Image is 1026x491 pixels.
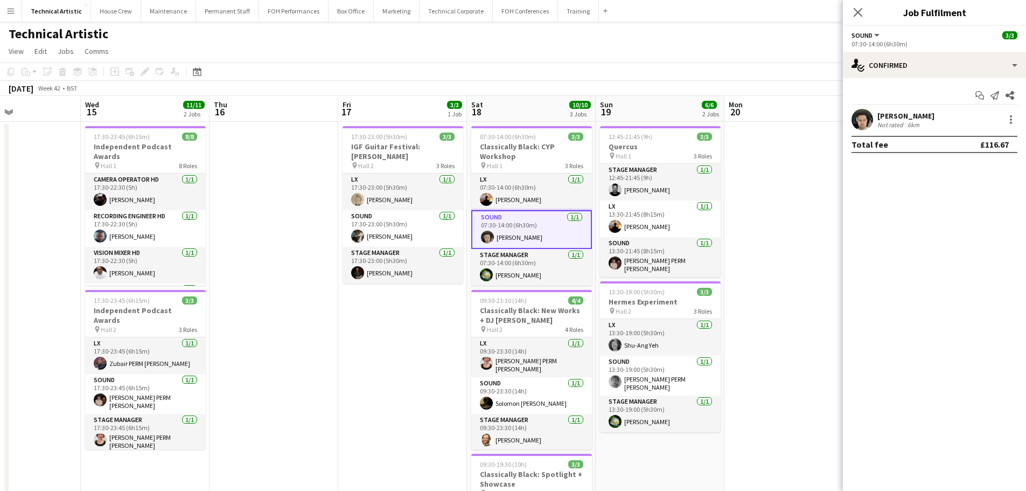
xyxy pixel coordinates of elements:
span: Sound [851,31,873,39]
span: 17 [341,106,351,118]
app-job-card: 13:30-19:00 (5h30m)3/3Hermes Experiment Hall 23 RolesLX1/113:30-19:00 (5h30m)Shu-Ang YehSound1/11... [600,281,721,432]
span: 8/8 [182,133,197,141]
h3: Job Fulfilment [843,5,1026,19]
app-card-role: LX1/107:30-14:00 (6h30m)[PERSON_NAME] [471,174,592,210]
app-card-role: LX1/113:30-19:00 (5h30m)Shu-Ang Yeh [600,319,721,356]
h3: Hermes Experiment [600,297,721,307]
button: Permanent Staff [196,1,259,22]
div: £116.67 [980,139,1009,150]
button: Training [558,1,599,22]
app-card-role: Vision Mixer HD1/117:30-22:30 (5h)[PERSON_NAME] [85,247,206,283]
button: Box Office [329,1,374,22]
a: View [4,44,28,58]
span: 3/3 [1002,31,1017,39]
span: 3/3 [697,133,712,141]
button: Technical Artistic [22,1,91,22]
span: 10/10 [569,101,591,109]
app-card-role: Sound1/113:30-21:45 (8h15m)[PERSON_NAME] PERM [PERSON_NAME] [600,237,721,277]
h3: Classically Black: CYP Workshop [471,142,592,161]
app-card-role: Stage Manager1/109:30-23:30 (14h)[PERSON_NAME] [471,414,592,451]
a: Comms [80,44,113,58]
span: 3 Roles [565,162,583,170]
span: 17:30-23:45 (6h15m) [94,296,150,305]
app-card-role: Stage Manager1/113:30-19:00 (5h30m)[PERSON_NAME] [600,396,721,432]
div: 07:30-14:00 (6h30m)3/3Classically Black: CYP Workshop Hall 13 RolesLX1/107:30-14:00 (6h30m)[PERSO... [471,126,592,286]
h3: Independent Podcast Awards [85,306,206,325]
h3: Classically Black: New Works + DJ [PERSON_NAME] [471,306,592,325]
span: 3 Roles [694,152,712,160]
button: House Crew [91,1,141,22]
h3: IGF Guitar Festival: [PERSON_NAME] [343,142,463,161]
app-job-card: 17:30-23:45 (6h15m)8/8Independent Podcast Awards Hall 18 RolesCamera Operator HD1/117:30-22:30 (5... [85,126,206,286]
span: 3 Roles [694,307,712,315]
button: Maintenance [141,1,196,22]
span: Edit [34,46,47,56]
span: Week 42 [36,84,62,92]
div: 2 Jobs [184,110,204,118]
div: [DATE] [9,83,33,94]
span: 15 [83,106,99,118]
span: Hall 2 [616,307,631,315]
button: FOH Performances [259,1,329,22]
div: [PERSON_NAME] [877,111,934,121]
div: BST [67,84,78,92]
div: 3 Jobs [570,110,590,118]
span: 11/11 [183,101,205,109]
span: Hall 1 [101,162,116,170]
span: 4/4 [568,296,583,305]
span: 09:30-23:30 (14h) [480,296,527,305]
app-card-role: Stage Manager1/107:30-14:00 (6h30m)[PERSON_NAME] [471,249,592,286]
span: 3/3 [697,288,712,296]
app-job-card: 09:30-23:30 (14h)4/4Classically Black: New Works + DJ [PERSON_NAME] Hall 24 RolesLX1/109:30-23:30... [471,290,592,449]
span: 12:45-21:45 (9h) [609,133,652,141]
app-card-role: LX1/109:30-23:30 (14h)[PERSON_NAME] PERM [PERSON_NAME] [471,337,592,377]
span: Jobs [58,46,74,56]
span: 3 Roles [179,326,197,334]
span: 3/3 [568,460,583,468]
h1: Technical Artistic [9,26,108,42]
app-card-role: LX1/113:30-21:45 (8h15m)[PERSON_NAME] [600,200,721,237]
app-card-role: Stage Manager1/112:45-21:45 (9h)[PERSON_NAME] [600,164,721,200]
span: Hall 2 [487,326,502,334]
app-job-card: 17:30-23:00 (5h30m)3/3IGF Guitar Festival: [PERSON_NAME] Hall 23 RolesLX1/117:30-23:00 (5h30m)[PE... [343,126,463,283]
app-card-role: Sound1/107:30-14:00 (6h30m)[PERSON_NAME] [471,210,592,249]
app-card-role: Sound1/117:30-23:45 (6h15m)[PERSON_NAME] PERM [PERSON_NAME] [85,374,206,414]
button: Sound [851,31,881,39]
span: Sun [600,100,613,109]
app-card-role: Stage Manager1/117:30-23:45 (6h15m)[PERSON_NAME] PERM [PERSON_NAME] [85,414,206,454]
div: Confirmed [843,52,1026,78]
h3: Classically Black: Spotlight + Showcase [471,469,592,489]
span: 3 Roles [436,162,455,170]
span: 3/3 [568,133,583,141]
span: Comms [85,46,109,56]
app-card-role: Sound1/117:30-23:00 (5h30m)[PERSON_NAME] [343,210,463,247]
span: 17:30-23:00 (5h30m) [351,133,407,141]
div: 1 Job [448,110,462,118]
span: 3/3 [439,133,455,141]
app-card-role: LX1/117:30-23:45 (6h15m)Zubair PERM [PERSON_NAME] [85,337,206,374]
app-card-role: Sound1/109:30-23:30 (14h)Solomon [PERSON_NAME] [471,377,592,414]
span: Hall 1 [487,162,502,170]
span: Hall 2 [101,326,116,334]
div: 6km [905,121,922,129]
span: 3/3 [447,101,462,109]
app-card-role: LX1/117:30-23:00 (5h30m)[PERSON_NAME] [343,174,463,210]
div: 07:30-14:00 (6h30m) [851,40,1017,48]
span: 20 [727,106,743,118]
span: Mon [729,100,743,109]
app-card-role: Recording Engineer HD1/117:30-22:30 (5h)[PERSON_NAME] [85,210,206,247]
span: 18 [470,106,483,118]
app-job-card: 17:30-23:45 (6h15m)3/3Independent Podcast Awards Hall 23 RolesLX1/117:30-23:45 (6h15m)Zubair PERM... [85,290,206,449]
span: 16 [212,106,227,118]
span: Hall 2 [358,162,374,170]
span: 13:30-19:00 (5h30m) [609,288,665,296]
button: Marketing [374,1,420,22]
button: Technical Corporate [420,1,493,22]
a: Edit [30,44,51,58]
a: Jobs [53,44,78,58]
